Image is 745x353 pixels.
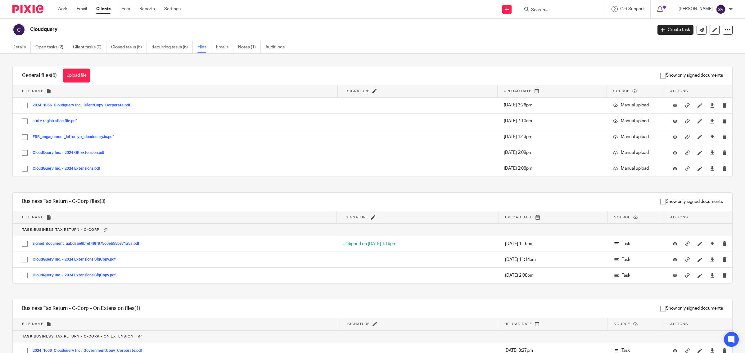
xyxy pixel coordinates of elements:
[33,151,109,155] button: CloudQuery Inc. - 2024 OR Extension.pdf
[22,198,106,205] h1: Business Tax Return - C-Corp files
[265,41,289,53] a: Audit logs
[613,134,658,140] p: Manual upload
[613,102,658,108] p: Manual upload
[614,241,658,247] p: Task
[504,150,601,156] p: [DATE] 2:08pm
[12,23,25,36] img: svg%3E
[19,115,31,127] input: Select
[613,150,658,156] p: Manual upload
[710,272,715,279] a: Download
[346,216,368,219] span: Signature
[22,228,34,231] b: Task:
[504,89,531,93] span: Upload date
[19,254,31,266] input: Select
[710,241,715,247] a: Download
[504,134,601,140] p: [DATE] 1:43pm
[710,134,715,140] a: Download
[19,100,31,111] input: Select
[73,41,106,53] a: Client tasks (0)
[77,6,87,12] a: Email
[347,322,370,326] span: Signature
[670,322,688,326] span: Actions
[12,5,43,13] img: Pixie
[670,216,688,219] span: Actions
[614,272,658,279] p: Task
[657,25,693,35] a: Create task
[504,118,601,124] p: [DATE] 7:10am
[710,118,715,124] a: Download
[238,41,261,53] a: Notes (1)
[710,165,715,172] a: Download
[134,306,140,311] span: (1)
[22,216,43,219] span: File name
[19,270,31,281] input: Select
[111,41,147,53] a: Closed tasks (5)
[22,305,140,312] h1: Business Tax Return - C-Corp - On Extension files
[505,216,533,219] span: Upload date
[620,7,644,11] span: Get Support
[35,41,68,53] a: Open tasks (2)
[33,273,120,278] button: CloudQuery Inc. - 2024 Extensions SigCopy.pdf
[33,167,105,171] button: CloudQuery Inc. - 2024 Extensions.pdf
[660,72,723,78] span: Show only signed documents
[139,6,155,12] a: Reports
[63,69,90,83] button: Upload file
[216,41,233,53] a: Emails
[710,257,715,263] a: Download
[33,257,120,262] button: CloudQuery Inc. - 2024 Extensions SigCopy.pdf
[716,4,726,14] img: svg%3E
[613,118,658,124] p: Manual upload
[347,89,369,93] span: Signature
[22,228,99,231] span: Business Tax Return - C-Corp
[151,41,193,53] a: Recurring tasks (6)
[51,73,57,78] span: (5)
[614,216,630,219] span: Source
[614,257,658,263] p: Task
[19,147,31,159] input: Select
[19,163,31,175] input: Select
[33,135,119,139] button: ERB_engagement_letter-yp_cloudquery.io.pdf
[33,242,144,246] button: signed_document_aabdaae8bfef49ff975c0eb55b371a5a.pdf
[504,102,601,108] p: [DATE] 3:26pm
[504,322,532,326] span: Upload date
[120,6,130,12] a: Team
[100,199,106,204] span: (3)
[12,41,31,53] a: Details
[33,119,82,123] button: state registration file.pdf
[96,6,111,12] a: Clients
[670,89,688,93] span: Actions
[505,272,602,279] p: [DATE] 2:08pm
[710,102,715,108] a: Download
[679,6,713,12] p: [PERSON_NAME]
[660,305,723,311] span: Show only signed documents
[505,241,602,247] p: [DATE] 1:16pm
[343,241,493,247] p: Signed on [DATE] 1:16pm
[710,150,715,156] a: Download
[22,335,34,338] b: Task:
[197,41,211,53] a: Files
[22,72,57,79] h1: General files
[30,26,525,33] h2: Cloudquery
[57,6,67,12] a: Work
[19,238,31,250] input: Select
[613,89,630,93] span: Source
[660,199,723,205] span: Show only signed documents
[22,335,133,338] span: Business Tax Return - C-Corp - On Extension
[531,7,586,13] input: Search
[19,131,31,143] input: Select
[613,165,658,172] p: Manual upload
[33,349,147,353] button: 2024_1066_Cloudquery Inc._GovernmentCopy_Corporate.pdf
[22,322,43,326] span: File name
[22,89,43,93] span: File name
[33,103,135,108] button: 2024_1066_Cloudquery Inc._ClientCopy_Corporate.pdf
[505,257,602,263] p: [DATE] 11:14am
[164,6,181,12] a: Settings
[614,322,630,326] span: Source
[504,165,601,172] p: [DATE] 2:08pm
